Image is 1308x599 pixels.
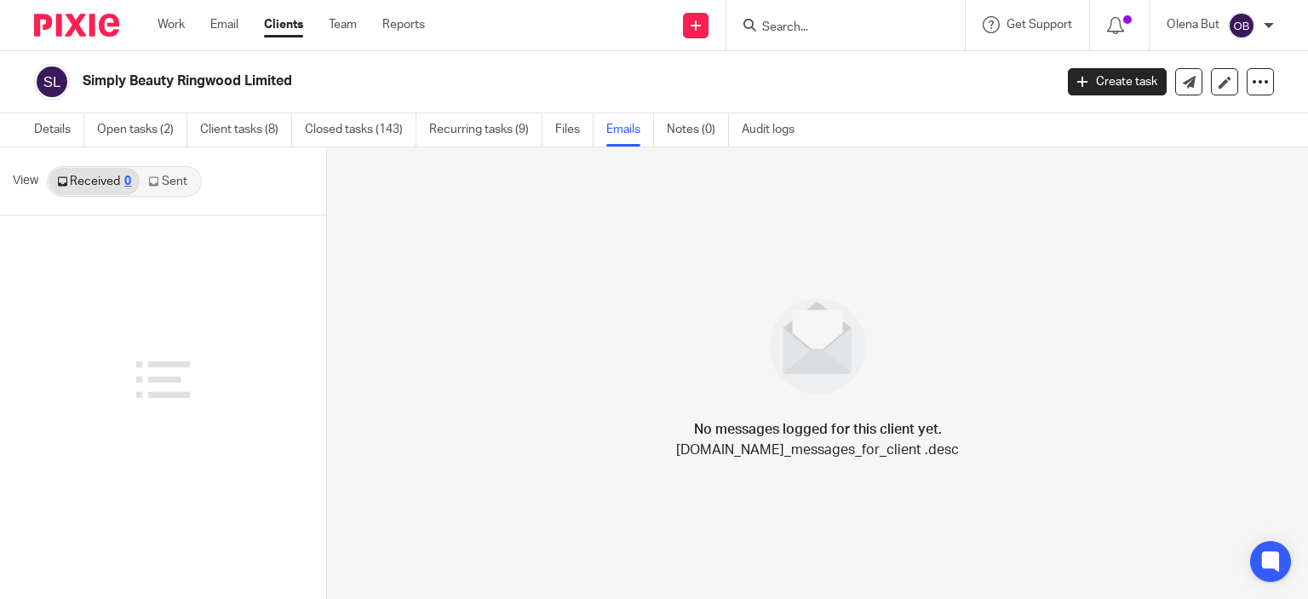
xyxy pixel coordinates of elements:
[264,16,303,33] a: Clients
[760,20,914,36] input: Search
[1228,12,1255,39] img: svg%3E
[382,16,425,33] a: Reports
[124,176,131,187] div: 0
[329,16,357,33] a: Team
[1068,68,1167,95] a: Create task
[606,113,654,147] a: Emails
[555,113,594,147] a: Files
[34,113,84,147] a: Details
[34,64,70,100] img: svg%3E
[83,72,851,90] h2: Simply Beauty Ringwood Limited
[759,287,877,406] img: image
[676,440,959,460] p: [DOMAIN_NAME]_messages_for_client .desc
[158,16,185,33] a: Work
[49,168,140,195] a: Received0
[1167,16,1219,33] p: Olena But
[429,113,542,147] a: Recurring tasks (9)
[140,168,199,195] a: Sent
[97,113,187,147] a: Open tasks (2)
[13,172,38,190] span: View
[1007,19,1072,31] span: Get Support
[694,419,942,440] h4: No messages logged for this client yet.
[742,113,807,147] a: Audit logs
[305,113,416,147] a: Closed tasks (143)
[200,113,292,147] a: Client tasks (8)
[210,16,238,33] a: Email
[34,14,119,37] img: Pixie
[667,113,729,147] a: Notes (0)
